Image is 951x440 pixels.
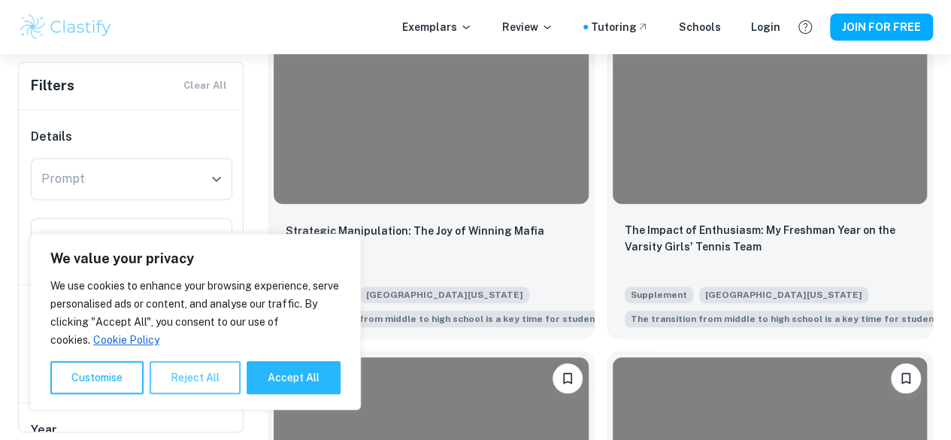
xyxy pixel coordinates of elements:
[553,363,583,393] button: Please log in to bookmark exemplars
[18,12,114,42] img: Clastify logo
[31,128,232,146] h6: Details
[150,361,241,394] button: Reject All
[502,19,553,35] p: Review
[402,19,472,35] p: Exemplars
[50,250,341,268] p: We value your privacy
[292,312,635,326] span: The transition from middle to high school is a key time for students as the
[699,287,868,303] span: [GEOGRAPHIC_DATA][US_STATE]
[286,223,544,239] p: Strategic Manipulation: The Joy of Winning Mafia
[31,75,74,96] h6: Filters
[625,222,916,255] p: The Impact of Enthusiasm: My Freshman Year on the Varsity Girls' Tennis Team
[286,309,641,327] span: The transition from middle to high school is a key time for students as they reach new levels of ...
[247,361,341,394] button: Accept All
[625,287,693,303] span: Supplement
[830,14,933,41] button: JOIN FOR FREE
[30,234,361,410] div: We value your privacy
[679,19,721,35] a: Schools
[31,421,232,439] h6: Year
[751,19,780,35] a: Login
[792,14,818,40] button: Help and Feedback
[206,168,227,190] button: Open
[891,363,921,393] button: Please log in to bookmark exemplars
[591,19,649,35] a: Tutoring
[360,287,529,303] span: [GEOGRAPHIC_DATA][US_STATE]
[206,229,227,250] button: Open
[50,361,144,394] button: Customise
[92,333,160,347] a: Cookie Policy
[50,277,341,349] p: We use cookies to enhance your browsing experience, serve personalised ads or content, and analys...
